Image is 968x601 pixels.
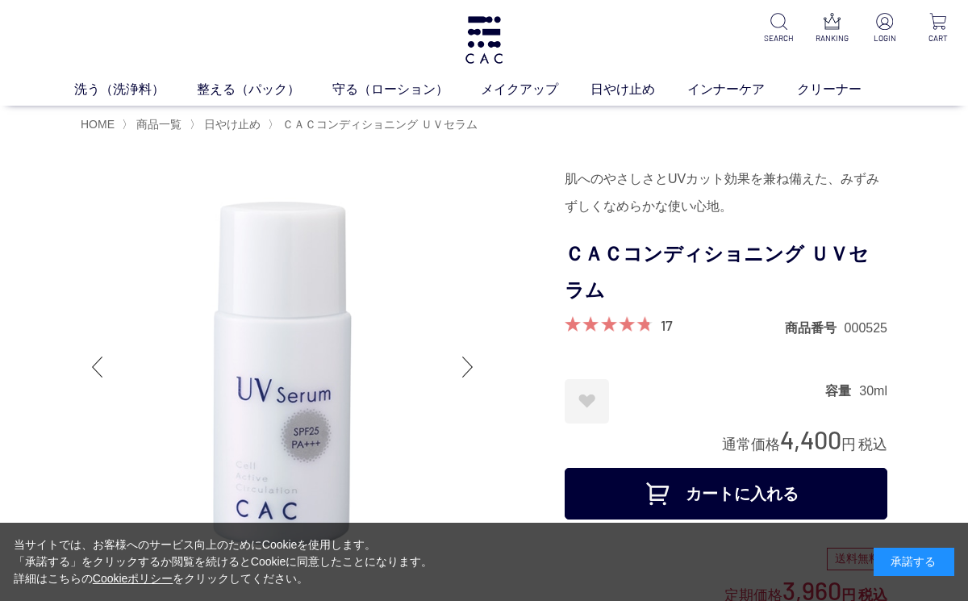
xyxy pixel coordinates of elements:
[661,316,673,334] a: 17
[332,80,481,99] a: 守る（ローション）
[81,165,484,569] img: ＣＡＣコンディショニング ＵＶセラム
[201,118,261,131] a: 日やけ止め
[859,382,887,399] dd: 30ml
[14,536,433,587] div: 当サイトでは、お客様へのサービス向上のためにCookieを使用します。 「承諾する」をクリックするか閲覧を続けるとCookieに同意したことになります。 詳細はこちらの をクリックしてください。
[133,118,181,131] a: 商品一覧
[797,80,894,99] a: クリーナー
[93,572,173,585] a: Cookieポリシー
[868,32,902,44] p: LOGIN
[279,118,478,131] a: ＣＡＣコンディショニング ＵＶセラム
[122,117,186,132] li: 〉
[565,165,887,220] div: 肌へのやさしさとUVカット効果を兼ね備えた、みずみずしくなめらかな使い心地。
[761,32,795,44] p: SEARCH
[761,13,795,44] a: SEARCH
[868,13,902,44] a: LOGIN
[841,436,856,453] span: 円
[190,117,265,132] li: 〉
[785,319,845,336] dt: 商品番号
[136,118,181,131] span: 商品一覧
[81,118,115,131] a: HOME
[921,13,955,44] a: CART
[858,436,887,453] span: 税込
[481,80,590,99] a: メイクアップ
[825,382,859,399] dt: 容量
[921,32,955,44] p: CART
[722,436,780,453] span: 通常価格
[590,80,687,99] a: 日やけ止め
[268,117,482,132] li: 〉
[197,80,332,99] a: 整える（パック）
[282,118,478,131] span: ＣＡＣコンディショニング ＵＶセラム
[74,80,197,99] a: 洗う（洗浄料）
[815,13,849,44] a: RANKING
[565,468,887,520] button: カートに入れる
[815,32,849,44] p: RANKING
[204,118,261,131] span: 日やけ止め
[874,548,954,576] div: 承諾する
[565,236,887,309] h1: ＣＡＣコンディショニング ＵＶセラム
[463,16,505,64] img: logo
[845,319,887,336] dd: 000525
[687,80,797,99] a: インナーケア
[780,424,841,454] span: 4,400
[565,379,609,424] a: お気に入りに登録する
